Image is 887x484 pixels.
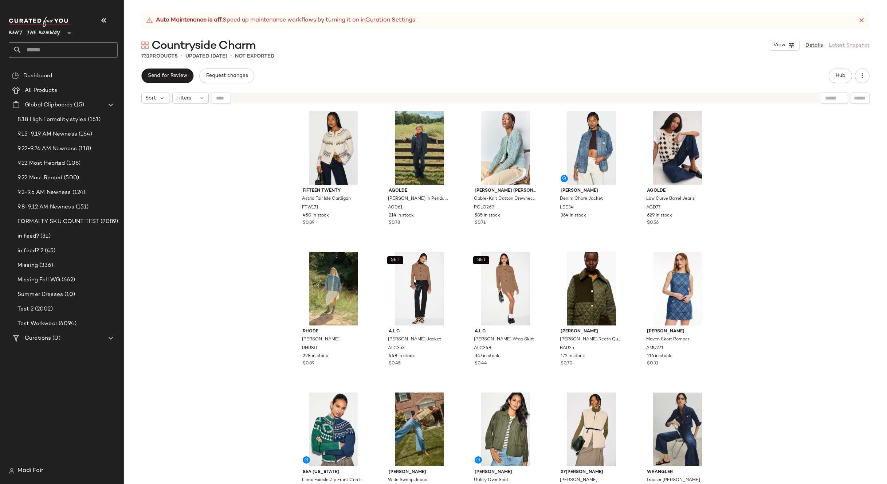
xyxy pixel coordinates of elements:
[181,52,182,60] span: •
[302,336,340,343] span: [PERSON_NAME]
[474,336,534,343] span: [PERSON_NAME] Wrap Skirt
[303,212,329,219] span: 450 in stock
[17,261,38,270] span: Missing
[303,220,314,226] span: $0.89
[17,232,39,241] span: in feed?
[185,52,227,60] p: updated [DATE]
[647,220,659,226] span: $0.56
[303,360,314,367] span: $0.89
[141,42,149,49] img: svg%3e
[769,40,800,51] button: View
[474,345,491,352] span: ALC348
[469,393,542,466] img: LEE35.jpg
[12,72,19,79] img: svg%3e
[17,218,99,226] span: FORMALTY SKU COUNT TEST
[560,477,597,484] span: [PERSON_NAME]
[388,336,441,343] span: [PERSON_NAME] Jacket
[72,101,84,109] span: (15)
[647,360,658,367] span: $0.31
[390,258,400,263] span: SET
[475,188,536,194] span: [PERSON_NAME] [PERSON_NAME]
[17,276,60,284] span: Missing Fall WG
[647,328,709,335] span: [PERSON_NAME]
[38,261,53,270] span: (336)
[475,469,536,476] span: [PERSON_NAME]
[17,159,65,168] span: 9.22 Most Hearted
[469,252,542,325] img: ALC348.jpg
[145,94,156,102] span: Sort
[383,393,456,466] img: MDW430.jpg
[303,469,364,476] span: Sea [US_STATE]
[646,204,660,211] span: AGD77
[555,393,628,466] img: XA67.jpg
[561,328,622,335] span: [PERSON_NAME]
[99,218,118,226] span: (2089)
[389,220,400,226] span: $0.78
[74,203,89,211] span: (151)
[474,204,494,211] span: POLO269
[641,252,714,325] img: AMU271.jpg
[560,336,621,343] span: [PERSON_NAME] Reeth Quilt Coat
[9,468,15,474] img: svg%3e
[302,477,364,484] span: Linea Fairisle Zip Front Cardigan
[475,328,536,335] span: A.L.C.
[641,111,714,185] img: AGD77.jpg
[389,188,450,194] span: AGOLDE
[23,72,52,80] span: Dashboard
[25,334,51,343] span: Curations
[17,145,77,153] span: 9.22-9.26 AM Newness
[9,25,60,38] span: Rent the Runway
[17,174,62,182] span: 9.22 Most Rented
[388,345,405,352] span: ALC353
[474,477,509,484] span: Utility Over Shirt
[646,345,663,352] span: AMU271
[475,353,499,360] span: 347 in stock
[475,360,487,367] span: $0.44
[389,353,415,360] span: 448 in stock
[561,469,622,476] span: X?[PERSON_NAME]
[17,116,86,124] span: 8.18 High Formality styles
[561,188,622,194] span: [PERSON_NAME]
[57,320,76,328] span: (4094)
[39,232,51,241] span: (31)
[646,336,689,343] span: Maven Skort Romper
[302,196,351,202] span: Astrid Fair Isle Cardigan
[34,305,53,313] span: (2002)
[560,345,574,352] span: BAR25
[25,86,57,95] span: All Products
[829,69,852,83] button: Hub
[389,212,414,219] span: 214 in stock
[647,212,672,219] span: 629 in stock
[647,188,709,194] span: AGOLDE
[474,196,535,202] span: Cable-Knit Cotton Crewneck Cardigan
[230,52,232,60] span: •
[9,17,71,27] img: cfy_white_logo.C9jOOHJF.svg
[365,16,415,25] a: Curation Settings
[199,69,254,83] button: Request changes
[17,320,57,328] span: Test Workwear
[555,252,628,325] img: BAR25.jpg
[387,256,403,264] button: SET
[302,204,318,211] span: FTW171
[51,334,60,343] span: (0)
[62,174,79,182] span: (500)
[389,328,450,335] span: A.L.C.
[77,130,93,138] span: (164)
[141,54,149,59] span: 731
[388,196,450,202] span: [PERSON_NAME] in Pendulum
[302,345,317,352] span: RHR80
[63,290,75,299] span: (10)
[641,393,714,466] img: WNG61.jpg
[71,188,86,197] span: (124)
[303,328,364,335] span: RHODE
[383,111,456,185] img: AGD61.jpg
[646,196,695,202] span: Low Curve Barrel Jeans
[469,111,542,185] img: POLO269.jpg
[156,16,223,25] strong: Auto Maintenance is off.
[560,196,603,202] span: Denim Chore Jacket
[805,42,823,49] a: Details
[152,39,256,53] span: Countryside Charm
[388,477,427,484] span: Wide Sweep Jeans
[475,220,486,226] span: $0.71
[17,203,74,211] span: 9.8-9.12 AM Newness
